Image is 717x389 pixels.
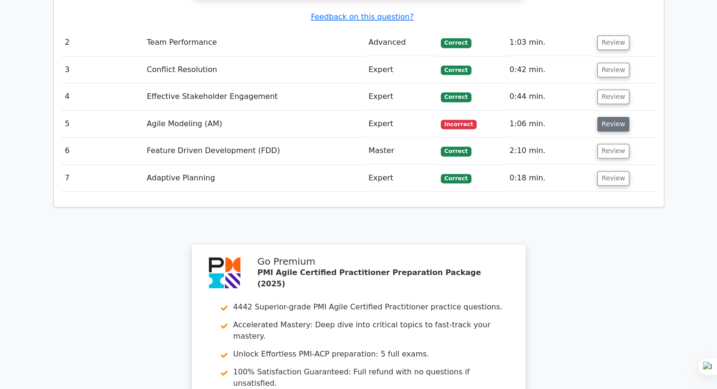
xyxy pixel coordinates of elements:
[506,29,593,56] td: 1:03 min.
[597,144,629,158] button: Review
[506,57,593,83] td: 0:42 min.
[441,174,471,183] span: Correct
[61,165,143,192] td: 7
[441,120,477,129] span: Incorrect
[61,29,143,56] td: 2
[506,165,593,192] td: 0:18 min.
[506,138,593,164] td: 2:10 min.
[143,57,364,83] td: Conflict Resolution
[61,83,143,110] td: 4
[597,35,629,50] button: Review
[61,57,143,83] td: 3
[143,83,364,110] td: Effective Stakeholder Engagement
[365,138,437,164] td: Master
[61,138,143,164] td: 6
[441,146,471,156] span: Correct
[365,29,437,56] td: Advanced
[365,83,437,110] td: Expert
[143,29,364,56] td: Team Performance
[61,111,143,138] td: 5
[143,165,364,192] td: Adaptive Planning
[365,57,437,83] td: Expert
[311,12,413,21] a: Feedback on this question?
[143,111,364,138] td: Agile Modeling (AM)
[597,89,629,104] button: Review
[441,65,471,75] span: Correct
[143,138,364,164] td: Feature Driven Development (FDD)
[441,92,471,102] span: Correct
[597,171,629,186] button: Review
[365,165,437,192] td: Expert
[441,38,471,48] span: Correct
[597,63,629,77] button: Review
[365,111,437,138] td: Expert
[506,111,593,138] td: 1:06 min.
[506,83,593,110] td: 0:44 min.
[597,117,629,131] button: Review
